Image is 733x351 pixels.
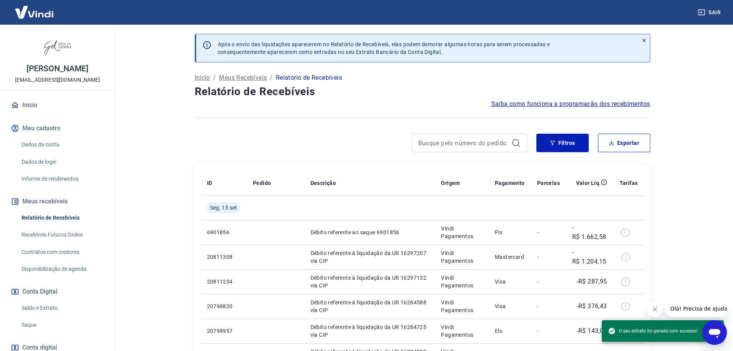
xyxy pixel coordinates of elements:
button: Filtros [536,134,589,152]
p: Parcelas [537,179,560,187]
iframe: Fechar mensagem [647,302,663,317]
a: Meus Recebíveis [219,73,267,82]
p: Elo [495,327,525,335]
p: -R$ 287,95 [577,277,607,286]
p: Descrição [311,179,336,187]
a: Informe de rendimentos [18,171,106,187]
a: Saque [18,317,106,333]
a: Início [195,73,210,82]
button: Meus recebíveis [9,193,106,210]
p: Débito referente à liquidação da UR 16297207 via CIP [311,249,429,265]
p: -R$ 143,08 [577,326,607,336]
p: Após o envio das liquidações aparecerem no Relatório de Recebíveis, elas podem demorar algumas ho... [218,40,550,56]
p: [EMAIL_ADDRESS][DOMAIN_NAME] [15,76,100,84]
p: Tarifas [619,179,638,187]
iframe: Botão para abrir a janela de mensagens [702,320,727,345]
iframe: Mensagem da empresa [666,300,727,317]
p: 20811308 [207,253,240,261]
button: Sair [696,5,724,20]
p: / [213,73,216,82]
p: Valor Líq. [576,179,601,187]
p: Vindi Pagamentos [441,323,483,339]
span: O seu extrato foi gerado com sucesso! [608,327,698,335]
h4: Relatório de Recebíveis [195,84,650,99]
a: Disponibilização de agenda [18,261,106,277]
img: 11efcaa0-b592-4158-bf44-3e3a1f4dab66.jpeg [42,31,73,62]
p: 20798957 [207,327,240,335]
p: Pix [495,228,525,236]
p: ID [207,179,212,187]
p: - [537,253,560,261]
p: Vindi Pagamentos [441,274,483,289]
a: Saiba como funciona a programação dos recebimentos [491,99,650,109]
img: Vindi [9,0,59,24]
p: Vindi Pagamentos [441,299,483,314]
p: Origem [441,179,460,187]
p: Pagamento [495,179,525,187]
span: Seg, 15 set [210,204,237,212]
p: / [270,73,272,82]
a: Dados da conta [18,137,106,153]
p: Débito referente à liquidação da UR 16284588 via CIP [311,299,429,314]
p: Pedido [253,179,271,187]
p: Vindi Pagamentos [441,225,483,240]
p: Visa [495,302,525,310]
span: Olá! Precisa de ajuda? [5,5,65,12]
a: Saldo e Extrato [18,300,106,316]
p: -R$ 376,43 [577,302,607,311]
a: Início [9,97,106,114]
button: Meu cadastro [9,120,106,137]
button: Exportar [598,134,650,152]
p: Débito referente à liquidação da UR 16284725 via CIP [311,323,429,339]
p: Relatório de Recebíveis [276,73,342,82]
p: - [537,228,560,236]
input: Busque pelo número do pedido [418,137,508,149]
p: Débito referente à liquidação da UR 16297132 via CIP [311,274,429,289]
a: Contratos com credores [18,244,106,260]
p: -R$ 1.204,15 [572,248,607,266]
p: - [537,278,560,286]
p: 20811234 [207,278,240,286]
a: Dados de login [18,154,106,170]
a: Recebíveis Futuros Online [18,227,106,243]
p: Vindi Pagamentos [441,249,483,265]
p: 6901856 [207,228,240,236]
a: Relatório de Recebíveis [18,210,106,226]
p: Débito referente ao saque 6901856 [311,228,429,236]
p: -R$ 1.662,58 [572,223,607,242]
p: Mastercard [495,253,525,261]
p: 20798820 [207,302,240,310]
p: - [537,302,560,310]
p: Visa [495,278,525,286]
p: - [537,327,560,335]
p: [PERSON_NAME] [27,65,88,73]
button: Conta Digital [9,283,106,300]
